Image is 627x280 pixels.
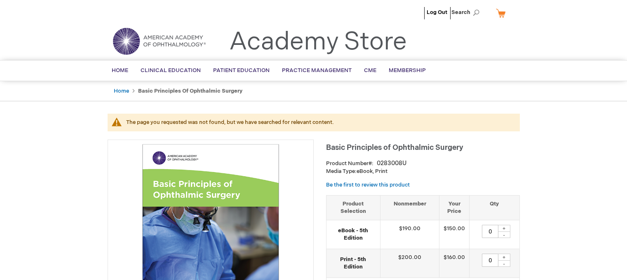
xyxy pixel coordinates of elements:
input: Qty [482,225,498,238]
th: Product Selection [326,195,380,220]
input: Qty [482,254,498,267]
span: Practice Management [282,67,352,74]
td: $200.00 [380,249,439,278]
strong: Media Type: [326,168,357,175]
span: Clinical Education [141,67,201,74]
strong: eBook - 5th Edition [331,227,376,242]
strong: Basic Principles of Ophthalmic Surgery [138,88,242,94]
div: + [498,254,510,261]
a: Home [114,88,129,94]
span: CME [364,67,376,74]
td: $190.00 [380,220,439,249]
span: Home [112,67,128,74]
strong: Product Number [326,160,373,167]
th: Your Price [439,195,470,220]
div: - [498,231,510,238]
span: Basic Principles of Ophthalmic Surgery [326,143,463,152]
div: + [498,225,510,232]
span: Patient Education [213,67,270,74]
p: eBook, Print [326,168,520,175]
span: Membership [389,67,426,74]
th: Nonmember [380,195,439,220]
td: $150.00 [439,220,470,249]
div: - [498,260,510,267]
th: Qty [470,195,519,220]
a: Log Out [427,9,447,16]
a: Be the first to review this product [326,182,410,188]
div: The page you requested was not found, but we have searched for relevant content. [126,119,512,126]
td: $160.00 [439,249,470,278]
strong: Print - 5th Edition [331,256,376,271]
a: Academy Store [229,27,407,57]
div: 0283008U [377,159,406,168]
span: Search [451,4,483,21]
